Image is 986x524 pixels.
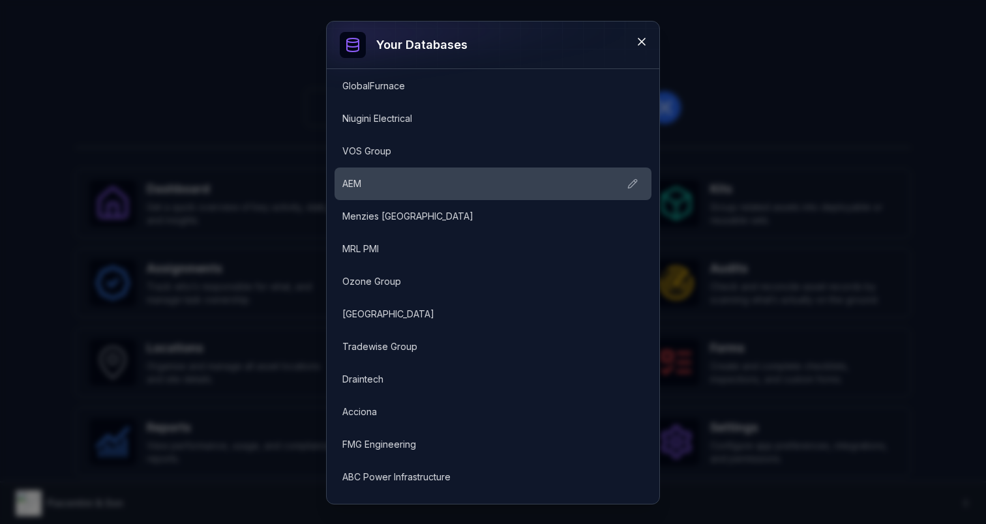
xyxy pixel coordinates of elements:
a: Premier Conveyors [342,503,612,516]
a: Niugini Electrical [342,112,612,125]
a: GlobalFurnace [342,80,612,93]
a: Acciona [342,405,612,418]
a: FMG Engineering [342,438,612,451]
a: [GEOGRAPHIC_DATA] [342,308,612,321]
a: MRL PMI [342,242,612,255]
a: Ozone Group [342,275,612,288]
a: AEM [342,177,612,190]
a: Draintech [342,373,612,386]
a: ABC Power Infrastructure [342,471,612,484]
a: VOS Group [342,145,612,158]
h3: Your databases [376,36,468,54]
a: Tradewise Group [342,340,612,353]
a: Menzies [GEOGRAPHIC_DATA] [342,210,612,223]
